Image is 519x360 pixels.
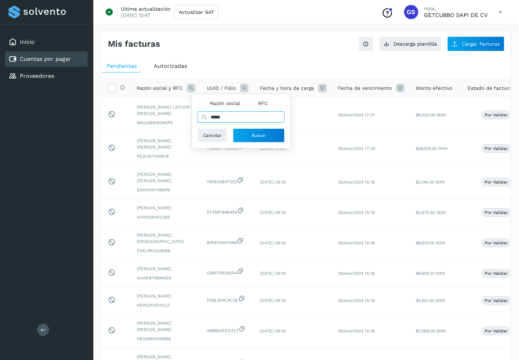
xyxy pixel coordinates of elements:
h4: Mis facturas [108,39,160,49]
span: A88B43FED3C7 [207,325,249,334]
span: [DATE] 09:16 [260,210,286,215]
span: $2,679.60 MXN [416,210,446,215]
span: [PERSON_NAME] [PERSON_NAME] [137,320,196,333]
p: Por validar [485,112,508,117]
span: [DATE] 11:30 [260,146,285,151]
span: [DATE] 09:16 [260,180,286,185]
span: MAGO940924NP9 [137,120,196,126]
span: UUID / Folio [207,85,236,92]
span: HERC910211CC3 [137,302,196,308]
span: AAPD930412383 [137,214,196,220]
span: Fecha de vencimiento [338,85,392,92]
span: $2,146.00 MXN [416,180,445,185]
p: Por validar [485,329,508,333]
span: ZARJ951224KB8 [137,248,196,254]
span: $7,569.00 MXN [416,329,445,333]
p: Por validar [485,240,508,245]
span: Autorizadas [154,63,187,69]
p: Por validar [485,180,508,185]
div: Cuentas por pagar [5,51,88,67]
p: Hola, [424,6,488,12]
p: Por validar [485,210,508,215]
span: [PERSON_NAME] LETJAIR [PERSON_NAME] [137,104,196,117]
span: PEOC971216PJ8 [137,153,196,159]
span: $8,692.31 MXN [416,271,445,276]
span: [DATE] 09:16 [260,329,286,333]
span: 26/ene/2024 15:16 [338,180,375,185]
span: 26/ene/2024 17:30 [338,146,375,151]
span: $4,651.60 MXN [416,298,445,303]
p: Por validar [485,146,508,151]
span: Pendientes [106,63,137,69]
span: 26/ene/2024 15:16 [338,271,375,276]
span: Monto efectivo [416,85,452,92]
span: $8,613.00 MXN [416,240,445,245]
button: Cargar facturas [447,36,505,51]
span: 26/ene/2024 15:16 [338,210,375,215]
span: [PERSON_NAME] [137,205,196,211]
span: Cargar facturas [462,41,500,46]
a: Proveedores [20,72,54,79]
p: Por validar [485,271,508,276]
span: $6,032.00 MXN [416,112,446,117]
span: 15EB22BA7333 [207,176,249,185]
span: 26/ene/2024 17:31 [338,112,375,117]
span: [DATE] 09:16 [260,271,286,276]
span: [PERSON_NAME] [137,266,196,272]
span: 26/ene/2024 15:16 [338,298,375,303]
p: Última actualización [121,6,171,12]
span: Fecha y hora de carga [260,85,314,92]
span: Razón social y RFC [137,85,183,92]
span: Actualizar SAT [179,10,214,14]
span: Descarga plantilla [393,41,437,46]
span: [PERSON_NAME] [PERSON_NAME] [137,171,196,184]
button: Actualizar SAT [174,5,218,19]
a: Inicio [20,39,35,45]
span: EF359764B482 [207,207,249,215]
span: E16E3D6C4C3E [207,295,249,303]
p: [DATE] 12:47 [121,12,150,18]
span: 26/ene/2024 15:16 [338,240,375,245]
span: [PERSON_NAME][DEMOGRAPHIC_DATA] [137,232,196,245]
button: Descarga plantilla [379,36,442,51]
span: B414F26DF588 [207,237,249,246]
span: C88FF8529254 [207,268,249,276]
span: [DATE] 09:16 [260,298,286,303]
span: [DATE] 09:16 [260,240,286,245]
p: Por validar [485,298,508,303]
span: Estado de factura [468,85,512,92]
span: [PERSON_NAME] [137,293,196,299]
a: Cuentas por pagar [20,56,71,62]
span: $38,616.40 MXN [416,146,448,151]
span: HEGM901006986 [137,336,196,342]
span: GAAE8706064Z8 [137,275,196,281]
span: [PERSON_NAME] [PERSON_NAME] [137,138,196,150]
p: GETCUBBO SAPI DE CV [424,12,488,18]
span: SARS540108AP6 [137,187,196,193]
div: Proveedores [5,68,88,84]
span: 26/ene/2024 15:16 [338,329,375,333]
div: Inicio [5,34,88,50]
